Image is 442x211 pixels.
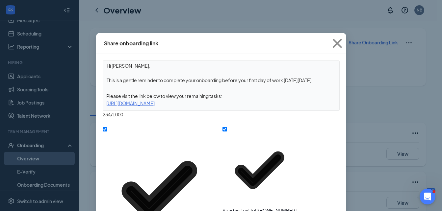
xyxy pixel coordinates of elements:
div: Share onboarding link [104,40,158,47]
iframe: Intercom live chat [420,189,435,204]
div: Please visit the link below to view your remaining tasks: [103,92,339,100]
svg: Cross [328,35,346,52]
input: Send via text to[PHONE_NUMBER] [222,127,227,131]
div: [URL][DOMAIN_NAME] [103,100,339,107]
button: Close [328,33,346,54]
textarea: Hi [PERSON_NAME], This is a gentle reminder to complete your onboarding before your first day of ... [103,61,339,85]
svg: Checkmark [222,133,297,207]
div: 234 / 1000 [103,111,340,118]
